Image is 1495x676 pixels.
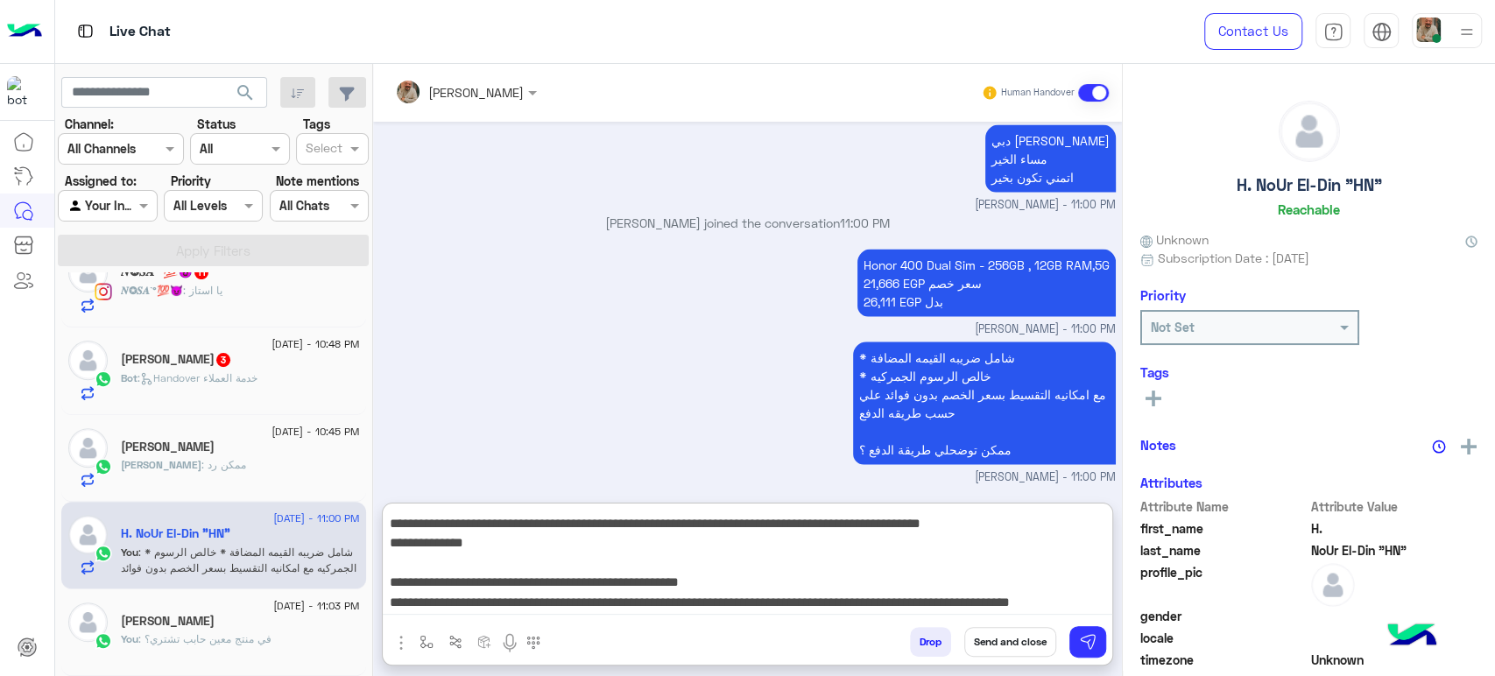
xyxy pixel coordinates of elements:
[1140,364,1477,380] h6: Tags
[121,526,230,541] h5: H. NoUr El-Din "HN"
[380,213,1116,231] p: [PERSON_NAME] joined the conversation
[68,428,108,468] img: defaultAdmin.png
[1461,439,1477,454] img: add
[68,602,108,642] img: defaultAdmin.png
[1311,563,1355,607] img: defaultAdmin.png
[1315,13,1350,50] a: tab
[216,353,230,367] span: 3
[121,632,138,645] span: You
[197,115,236,133] label: Status
[121,264,210,279] h5: 𝑵✪𝑺𝑨`°💯😈
[975,196,1116,213] span: [PERSON_NAME] - 11:00 PM
[121,546,138,559] span: You
[201,458,246,471] span: ممكن رد
[1140,475,1202,490] h6: Attributes
[271,336,359,352] span: [DATE] - 10:48 PM
[138,371,257,384] span: : Handover خدمة العملاء
[121,440,215,454] h5: Omar Elgohary
[1140,437,1176,453] h6: Notes
[1432,440,1446,454] img: notes
[1001,86,1075,100] small: Human Handover
[1278,201,1340,217] h6: Reachable
[420,635,434,649] img: select flow
[138,632,271,645] span: في منتج معين حابب تشتري؟
[1416,18,1441,42] img: userImage
[853,342,1116,464] p: 12/9/2025, 11:00 PM
[7,76,39,108] img: 1403182699927242
[985,124,1116,192] p: 12/9/2025, 11:00 PM
[1204,13,1302,50] a: Contact Us
[1323,22,1343,42] img: tab
[109,20,171,44] p: Live Chat
[477,635,491,649] img: create order
[1140,497,1308,516] span: Attribute Name
[171,172,211,190] label: Priority
[526,636,540,650] img: make a call
[1140,651,1308,669] span: timezone
[95,632,112,650] img: WhatsApp
[68,253,108,292] img: defaultAdmin.png
[975,468,1116,485] span: [PERSON_NAME] - 11:00 PM
[1311,541,1478,560] span: NoUr El-Din "HN"
[224,77,267,115] button: search
[1372,22,1392,42] img: tab
[448,635,462,649] img: Trigger scenario
[1140,230,1209,249] span: Unknown
[58,235,369,266] button: Apply Filters
[303,138,342,161] div: Select
[194,265,208,279] span: 11
[183,284,222,297] span: يا استاز
[121,284,183,297] span: 𝑵✪𝑺𝑨`°💯😈
[1311,497,1478,516] span: Attribute Value
[910,627,951,657] button: Drop
[1311,629,1478,647] span: null
[413,627,441,656] button: select flow
[1311,607,1478,625] span: null
[121,352,232,367] h5: Sara adel
[235,82,256,103] span: search
[1140,519,1308,538] span: first_name
[273,598,359,614] span: [DATE] - 11:03 PM
[1079,633,1097,651] img: send message
[95,370,112,388] img: WhatsApp
[391,632,412,653] img: send attachment
[857,249,1116,316] p: 12/9/2025, 11:00 PM
[1237,175,1382,195] h5: H. NoUr El-Din "HN"
[1140,607,1308,625] span: gender
[273,511,359,526] span: [DATE] - 11:00 PM
[95,545,112,562] img: WhatsApp
[840,215,890,229] span: 11:00 PM
[68,515,108,554] img: defaultAdmin.png
[441,627,470,656] button: Trigger scenario
[1140,563,1308,603] span: profile_pic
[1381,606,1442,667] img: hulul-logo.png
[121,614,215,629] h5: Zeina Khaled
[7,13,42,50] img: Logo
[74,20,96,42] img: tab
[1140,287,1186,303] h6: Priority
[470,627,499,656] button: create order
[95,283,112,300] img: Instagram
[499,632,520,653] img: send voice note
[1456,21,1477,43] img: profile
[65,172,137,190] label: Assigned to:
[1140,541,1308,560] span: last_name
[1140,629,1308,647] span: locale
[964,627,1056,657] button: Send and close
[1158,249,1309,267] span: Subscription Date : [DATE]
[121,458,201,471] span: [PERSON_NAME]
[271,424,359,440] span: [DATE] - 10:45 PM
[1311,651,1478,669] span: Unknown
[65,115,114,133] label: Channel:
[121,371,138,384] span: Bot
[95,458,112,475] img: WhatsApp
[975,320,1116,337] span: [PERSON_NAME] - 11:00 PM
[121,546,356,606] span: * شامل ضريبه القيمه المضافة * خالص الرسوم الجمركيه مع امكانيه التقسيط بسعر الخصم بدون فوائد علي ح...
[276,172,359,190] label: Note mentions
[303,115,330,133] label: Tags
[1311,519,1478,538] span: H.
[68,341,108,380] img: defaultAdmin.png
[1280,102,1339,161] img: defaultAdmin.png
